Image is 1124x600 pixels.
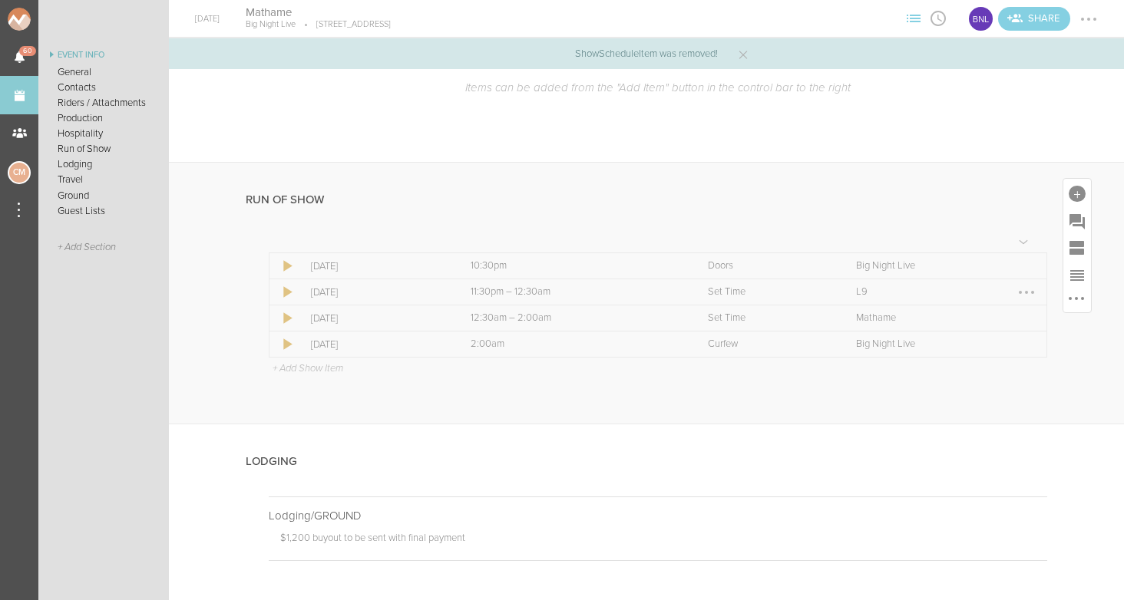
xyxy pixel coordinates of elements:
[311,260,437,272] p: [DATE]
[280,532,1047,549] p: $1,200 buyout to be sent with final payment
[273,362,343,374] p: + Add Show Item
[311,338,437,351] p: [DATE]
[58,242,116,253] span: + Add Section
[269,81,1047,94] p: Items can be added from the "Add Item" button in the control bar to the right
[246,455,297,468] h4: Lodging
[8,8,94,31] img: NOMAD
[38,110,169,126] a: Production
[246,5,391,20] h4: Mathame
[38,95,169,110] a: Riders / Attachments
[19,46,36,56] span: 60
[38,172,169,187] a: Travel
[575,49,718,59] p: ShowScheduleItem was removed!
[38,141,169,157] a: Run of Show
[296,19,391,30] p: [STREET_ADDRESS]
[998,7,1070,31] a: Invite teams to the Event
[926,13,950,22] span: View Itinerary
[246,193,324,206] h4: Run of Show
[38,126,169,141] a: Hospitality
[38,188,169,203] a: Ground
[471,312,674,325] p: 12:30am – 2:00am
[38,80,169,95] a: Contacts
[38,157,169,172] a: Lodging
[1063,262,1091,289] div: Reorder Items in this Section
[246,19,296,30] p: Big Night Live
[471,286,674,298] p: 11:30pm – 12:30am
[471,260,674,272] p: 10:30pm
[1063,179,1091,206] div: Add Item
[901,13,926,22] span: View Sections
[471,338,674,351] p: 2:00am
[856,286,1016,298] p: L9
[1063,206,1091,234] div: Add Prompt
[1063,234,1091,262] div: Add Section
[38,46,169,64] a: Event Info
[998,7,1070,31] div: Share
[708,338,822,351] p: Curfew
[269,509,1047,523] p: Lodging/GROUND
[311,286,437,298] p: [DATE]
[967,5,994,32] div: Big Night Live
[311,312,437,325] p: [DATE]
[967,5,994,32] div: BNL
[38,64,169,80] a: General
[1063,289,1091,312] div: More Options
[38,203,169,219] a: Guest Lists
[856,312,1016,325] p: Mathame
[856,260,1016,272] p: Big Night Live
[708,312,822,325] p: Set Time
[708,286,822,298] p: Set Time
[708,260,822,272] p: Doors
[8,161,31,184] div: Charlie McGinley
[856,338,1016,351] p: Big Night Live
